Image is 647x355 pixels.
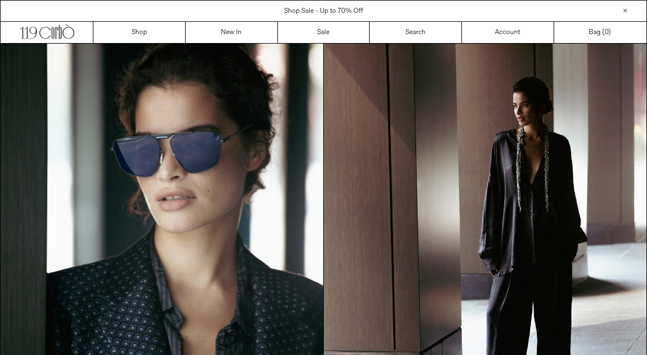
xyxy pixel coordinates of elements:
[605,28,608,37] span: 0
[554,22,646,43] a: Bag ()
[462,22,554,43] a: Account
[284,7,363,16] a: Shop Sale - Up to 70% Off
[93,22,186,43] a: Shop
[278,22,370,43] a: Sale
[186,22,278,43] a: New In
[605,27,611,37] span: )
[370,22,462,43] a: Search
